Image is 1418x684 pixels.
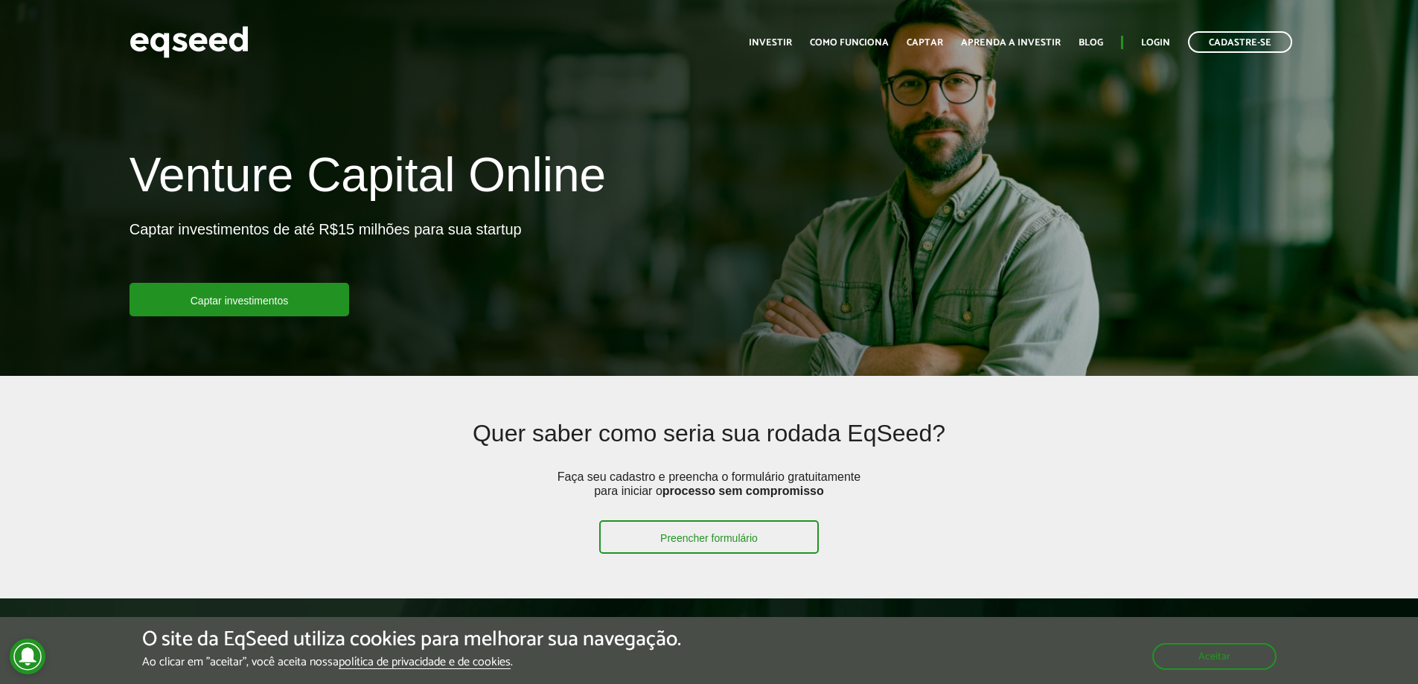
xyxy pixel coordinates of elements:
button: Aceitar [1152,643,1277,670]
a: Cadastre-se [1188,31,1292,53]
h2: Quer saber como seria sua rodada EqSeed? [247,421,1170,469]
a: Login [1141,38,1170,48]
a: Preencher formulário [599,520,819,554]
img: EqSeed [130,22,249,62]
a: Aprenda a investir [961,38,1061,48]
a: Captar [907,38,943,48]
a: Investir [749,38,792,48]
p: Captar investimentos de até R$15 milhões para sua startup [130,220,522,283]
p: Ao clicar em "aceitar", você aceita nossa . [142,655,681,669]
a: Captar investimentos [130,283,350,316]
h1: Venture Capital Online [130,149,606,208]
a: Como funciona [810,38,889,48]
a: Blog [1079,38,1103,48]
strong: processo sem compromisso [662,485,824,497]
h5: O site da EqSeed utiliza cookies para melhorar sua navegação. [142,628,681,651]
a: política de privacidade e de cookies [339,656,511,669]
p: Faça seu cadastro e preencha o formulário gratuitamente para iniciar o [552,470,865,520]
